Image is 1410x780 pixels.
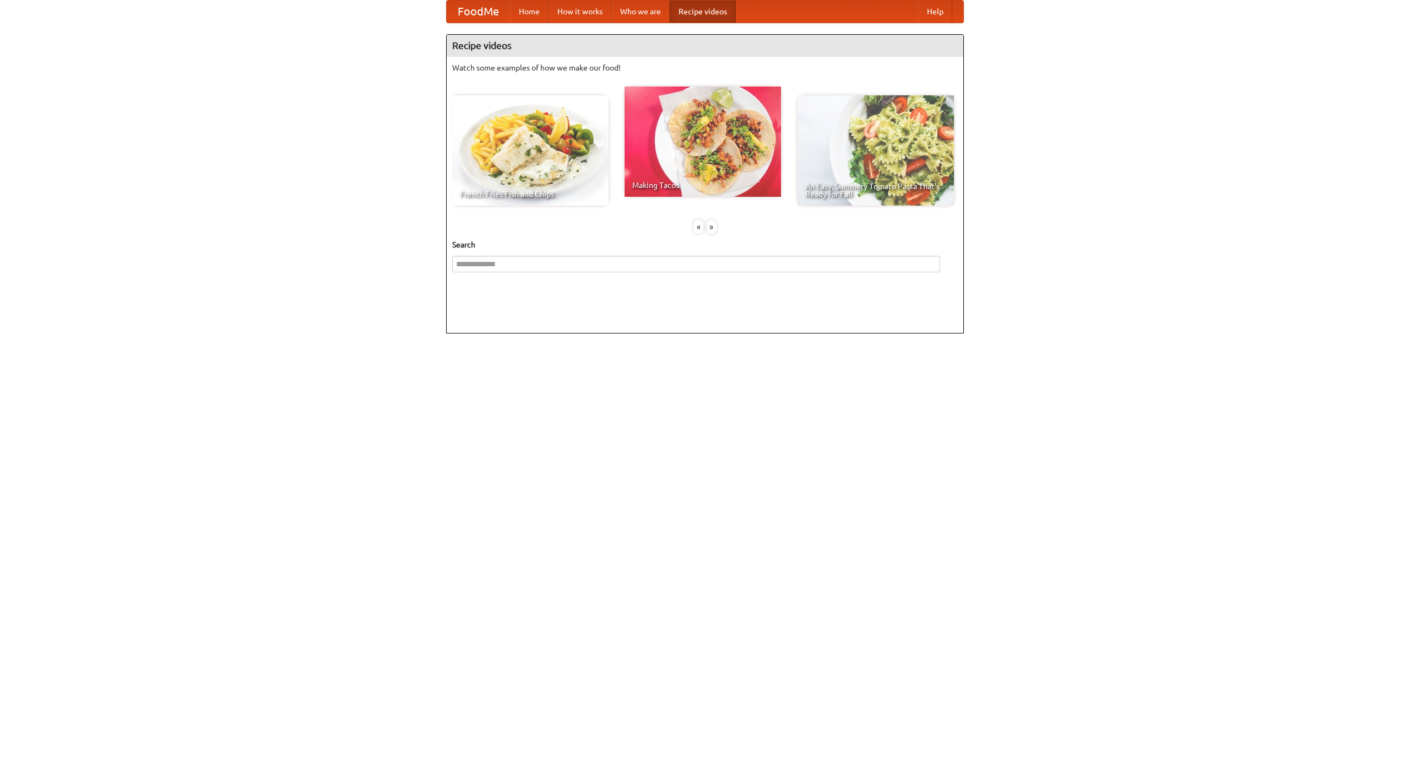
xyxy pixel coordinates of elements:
[798,95,954,206] a: An Easy, Summery Tomato Pasta That's Ready for Fall
[549,1,611,23] a: How it works
[632,181,773,189] span: Making Tacos
[510,1,549,23] a: Home
[452,62,958,73] p: Watch some examples of how we make our food!
[460,190,601,198] span: French Fries Fish and Chips
[693,220,703,234] div: «
[918,1,952,23] a: Help
[447,35,963,57] h4: Recipe videos
[447,1,510,23] a: FoodMe
[805,182,946,198] span: An Easy, Summery Tomato Pasta That's Ready for Fall
[707,220,717,234] div: »
[625,87,781,197] a: Making Tacos
[452,95,609,206] a: French Fries Fish and Chips
[452,239,958,250] h5: Search
[670,1,736,23] a: Recipe videos
[611,1,670,23] a: Who we are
